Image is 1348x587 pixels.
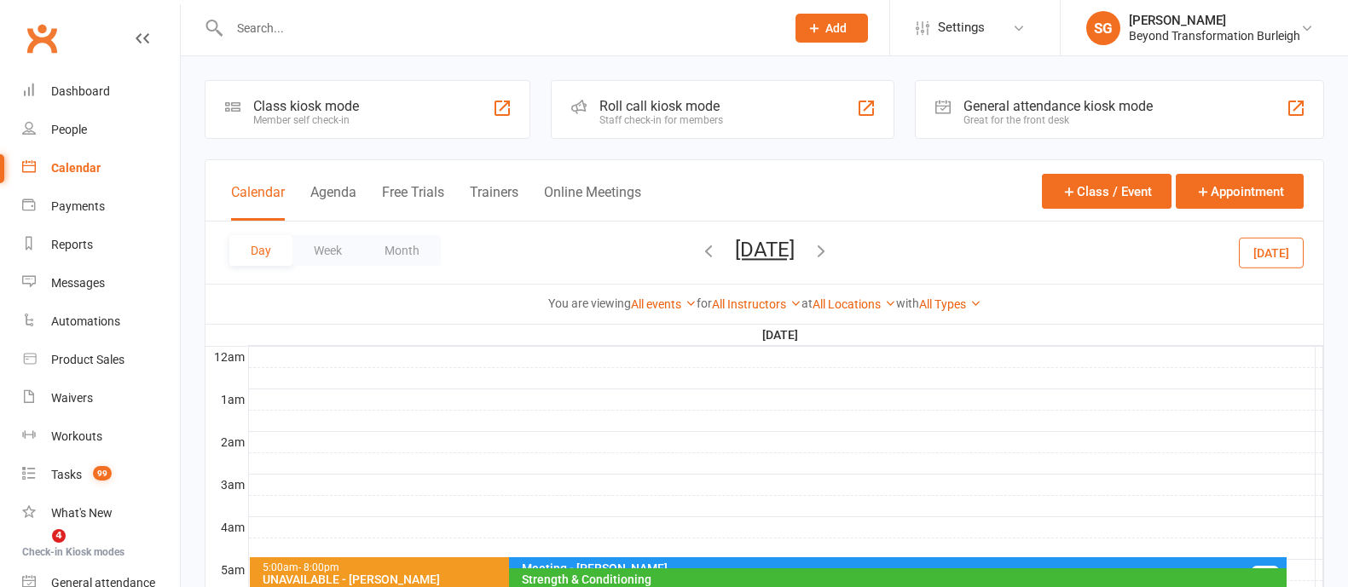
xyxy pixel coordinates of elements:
[697,296,712,310] strong: for
[22,72,180,111] a: Dashboard
[1042,174,1172,209] button: Class / Event
[22,341,180,379] a: Product Sales
[51,161,101,175] div: Calendar
[22,456,180,494] a: Tasks 99
[205,559,248,580] th: 5am
[298,561,339,573] span: - 8:00pm
[599,98,723,114] div: Roll call kiosk mode
[599,114,723,126] div: Staff check-in for members
[262,573,748,585] div: UNAVAILABLE - [PERSON_NAME]
[1086,11,1120,45] div: SG
[22,379,180,417] a: Waivers
[51,353,124,366] div: Product Sales
[22,187,180,226] a: Payments
[1129,13,1300,28] div: [PERSON_NAME]
[801,296,813,310] strong: at
[521,562,1282,574] div: Meeting - [PERSON_NAME]
[93,466,112,481] span: 99
[1252,566,1279,578] div: FULL
[631,297,697,311] a: All events
[544,184,641,221] button: Online Meetings
[22,302,180,341] a: Automations
[963,114,1153,126] div: Great for the front desk
[310,184,356,221] button: Agenda
[521,573,1282,585] div: Strength & Conditioning
[795,14,868,43] button: Add
[938,9,985,47] span: Settings
[51,123,87,136] div: People
[51,276,105,290] div: Messages
[51,314,120,328] div: Automations
[963,98,1153,114] div: General attendance kiosk mode
[548,296,631,310] strong: You are viewing
[1176,174,1304,209] button: Appointment
[51,199,105,213] div: Payments
[51,391,93,405] div: Waivers
[262,562,748,573] div: 5:00am
[51,84,110,98] div: Dashboard
[919,297,981,311] a: All Types
[51,506,113,520] div: What's New
[205,516,248,538] th: 4am
[825,21,847,35] span: Add
[735,238,795,262] button: [DATE]
[253,98,359,114] div: Class kiosk mode
[470,184,518,221] button: Trainers
[51,238,93,251] div: Reports
[22,417,180,456] a: Workouts
[51,468,82,481] div: Tasks
[22,494,180,532] a: What's New
[229,235,292,266] button: Day
[22,264,180,302] a: Messages
[712,297,801,311] a: All Instructors
[205,474,248,495] th: 3am
[292,235,363,266] button: Week
[17,529,58,570] iframe: Intercom live chat
[896,296,919,310] strong: with
[231,184,285,221] button: Calendar
[205,346,248,367] th: 12am
[22,226,180,264] a: Reports
[51,429,102,443] div: Workouts
[52,529,66,543] span: 4
[1239,237,1304,268] button: [DATE]
[22,149,180,187] a: Calendar
[224,16,773,40] input: Search...
[813,297,896,311] a: All Locations
[205,431,248,452] th: 2am
[205,388,248,410] th: 1am
[248,325,1316,346] th: [DATE]
[20,17,63,60] a: Clubworx
[1129,28,1300,43] div: Beyond Transformation Burleigh
[382,184,444,221] button: Free Trials
[363,235,441,266] button: Month
[22,111,180,149] a: People
[253,114,359,126] div: Member self check-in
